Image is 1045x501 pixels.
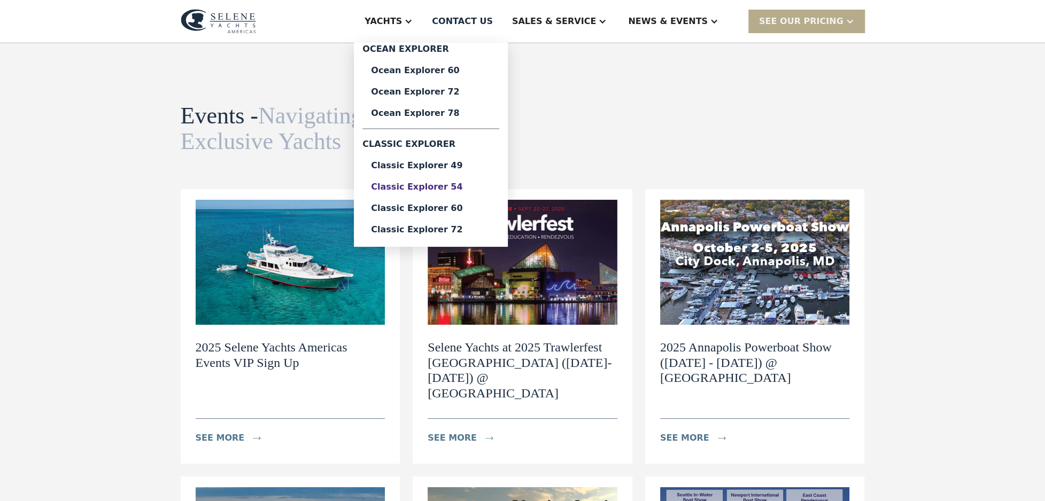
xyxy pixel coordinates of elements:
[432,15,493,28] div: Contact US
[428,432,477,444] div: see more
[181,103,486,154] span: Navigating the World of Exclusive Yachts
[362,60,499,81] a: Ocean Explorer 60
[660,432,709,444] div: see more
[645,189,865,464] a: 2025 Annapolis Powerboat Show ([DATE] - [DATE]) @ [GEOGRAPHIC_DATA]see moreicon
[371,183,491,191] div: Classic Explorer 54
[485,436,493,440] img: icon
[371,66,491,75] div: Ocean Explorer 60
[362,43,499,60] div: Ocean Explorer
[196,340,385,371] h2: 2025 Selene Yachts Americas Events VIP Sign Up
[371,204,491,213] div: Classic Explorer 60
[362,219,499,240] a: Classic Explorer 72
[628,15,708,28] div: News & EVENTS
[362,155,499,176] a: Classic Explorer 49
[362,81,499,103] a: Ocean Explorer 72
[718,436,726,440] img: icon
[354,43,508,247] nav: Yachts
[759,15,843,28] div: SEE Our Pricing
[371,109,491,118] div: Ocean Explorer 78
[748,10,865,33] div: SEE Our Pricing
[371,88,491,96] div: Ocean Explorer 72
[362,176,499,198] a: Classic Explorer 54
[413,189,632,464] a: Selene Yachts at 2025 Trawlerfest [GEOGRAPHIC_DATA] ([DATE]-[DATE]) @ [GEOGRAPHIC_DATA]see moreicon
[371,225,491,234] div: Classic Explorer 72
[428,340,617,401] h2: Selene Yachts at 2025 Trawlerfest [GEOGRAPHIC_DATA] ([DATE]-[DATE]) @ [GEOGRAPHIC_DATA]
[196,432,245,444] div: see more
[181,189,400,464] a: 2025 Selene Yachts Americas Events VIP Sign Upsee moreicon
[181,9,256,34] img: logo
[362,103,499,124] a: Ocean Explorer 78
[181,103,490,155] h1: Events -
[371,161,491,170] div: Classic Explorer 49
[660,340,850,386] h2: 2025 Annapolis Powerboat Show ([DATE] - [DATE]) @ [GEOGRAPHIC_DATA]
[365,15,402,28] div: Yachts
[362,198,499,219] a: Classic Explorer 60
[512,15,596,28] div: Sales & Service
[253,436,261,440] img: icon
[362,134,499,155] div: Classic Explorer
